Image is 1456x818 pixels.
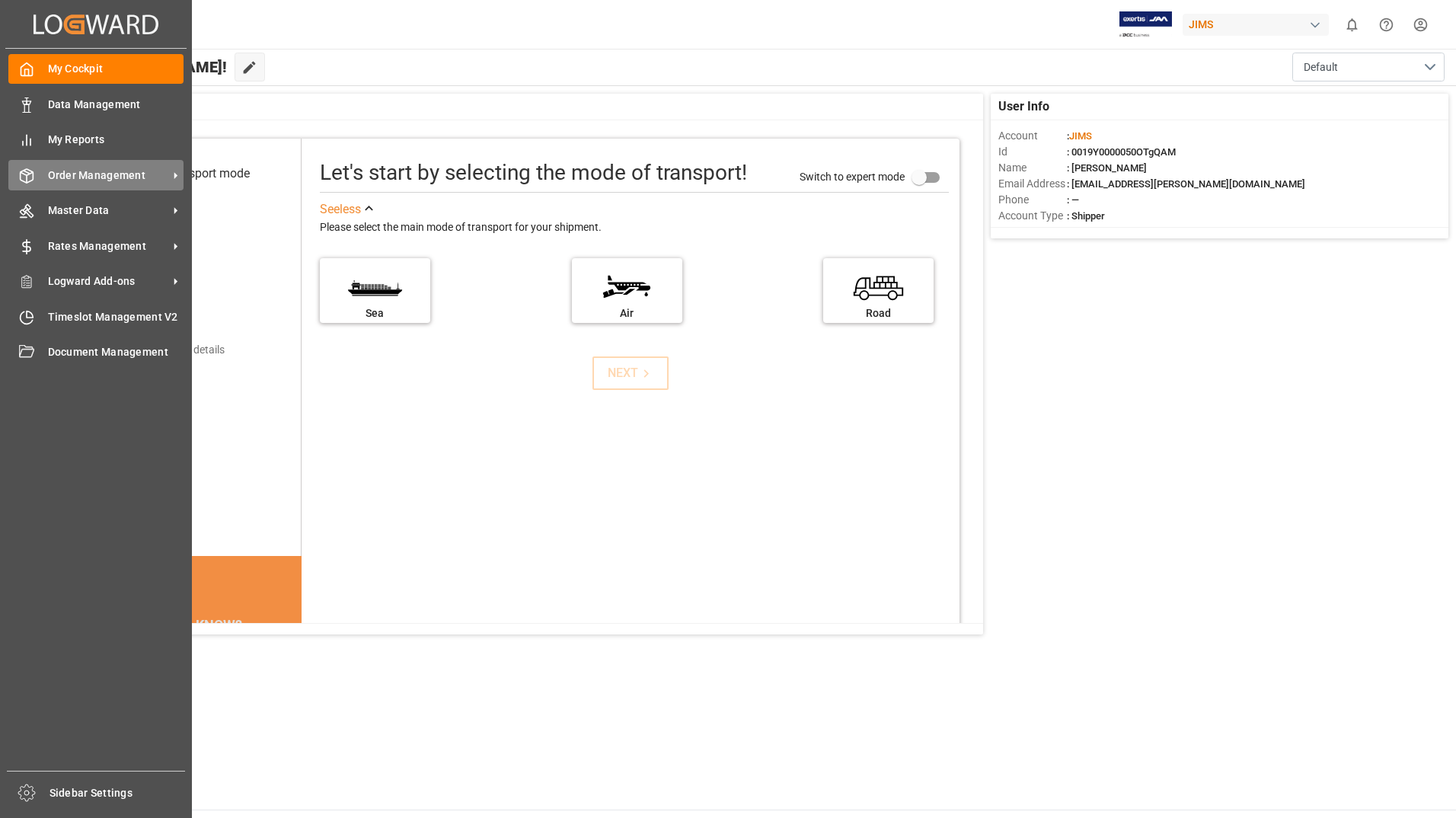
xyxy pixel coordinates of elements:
[48,273,168,289] span: Logward Add-ons
[8,125,184,155] a: My Reports
[998,192,1067,208] span: Phone
[1183,14,1329,36] div: JIMS
[998,97,1049,116] span: User Info
[1292,53,1445,81] button: open menu
[8,89,184,119] a: Data Management
[580,305,675,321] div: Air
[1069,130,1092,142] span: JIMS
[1369,8,1403,42] button: Help Center
[998,144,1067,160] span: Id
[1067,146,1176,158] span: : 0019Y0000050OTgQAM
[8,302,184,331] a: Timeslot Management V2
[1119,11,1172,38] img: Exertis%20JAM%20-%20Email%20Logo.jpg_1722504956.jpg
[320,200,361,219] div: See less
[48,238,168,254] span: Rates Management
[1067,178,1305,190] span: : [EMAIL_ADDRESS][PERSON_NAME][DOMAIN_NAME]
[608,364,654,382] div: NEXT
[48,97,184,113] span: Data Management
[1067,162,1147,174] span: : [PERSON_NAME]
[8,54,184,84] a: My Cockpit
[831,305,926,321] div: Road
[1183,10,1335,39] button: JIMS
[998,128,1067,144] span: Account
[129,342,225,358] div: Add shipping details
[48,309,184,325] span: Timeslot Management V2
[63,53,227,81] span: Hello [PERSON_NAME]!
[8,337,184,367] a: Document Management
[1067,130,1092,142] span: :
[320,219,949,237] div: Please select the main mode of transport for your shipment.
[592,356,669,390] button: NEXT
[998,208,1067,224] span: Account Type
[998,176,1067,192] span: Email Address
[1335,8,1369,42] button: show 0 new notifications
[998,160,1067,176] span: Name
[1304,59,1338,75] span: Default
[48,344,184,360] span: Document Management
[800,170,905,182] span: Switch to expert mode
[1067,194,1079,206] span: : —
[320,157,747,189] div: Let's start by selecting the mode of transport!
[48,61,184,77] span: My Cockpit
[48,168,168,184] span: Order Management
[1067,210,1105,222] span: : Shipper
[48,203,168,219] span: Master Data
[48,132,184,148] span: My Reports
[49,785,186,801] span: Sidebar Settings
[327,305,423,321] div: Sea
